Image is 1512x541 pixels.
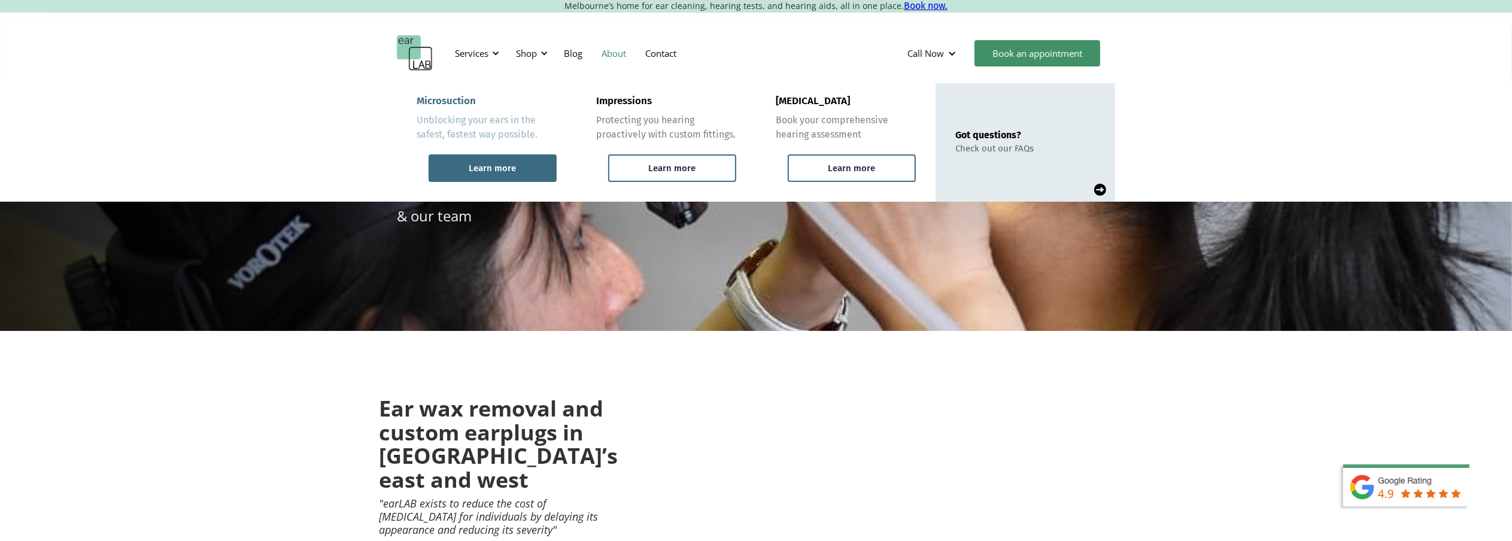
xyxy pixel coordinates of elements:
div: Protecting you hearing proactively with custom fittings. [596,113,736,142]
div: Got questions? [955,129,1034,141]
div: Microsuction [417,95,476,107]
div: Services [448,35,503,71]
a: [MEDICAL_DATA]Book your comprehensive hearing assessmentLearn more [756,83,936,202]
a: Got questions?Check out our FAQs [936,83,1115,202]
div: Learn more [828,163,876,174]
a: Book an appointment [974,40,1100,66]
div: Services [455,47,488,59]
a: MicrosuctionUnblocking your ears in the safest, fastest way possible.Learn more [397,83,576,202]
div: Check out our FAQs [955,143,1034,154]
div: Unblocking your ears in the safest, fastest way possible. [417,113,557,142]
a: About [592,36,636,71]
div: Book your comprehensive hearing assessment [776,113,916,142]
a: Blog [554,36,592,71]
p: & our team [397,205,472,226]
h2: Ear wax removal and custom earplugs in [GEOGRAPHIC_DATA]’s east and west [379,397,618,491]
div: Call Now [898,35,968,71]
em: "earLAB exists to reduce the cost of [MEDICAL_DATA] for individuals by delaying its appearance an... [379,496,598,536]
div: Learn more [469,163,517,174]
div: Call Now [907,47,944,59]
a: ImpressionsProtecting you hearing proactively with custom fittings.Learn more [576,83,756,202]
div: Shop [509,35,551,71]
div: Learn more [649,163,696,174]
div: [MEDICAL_DATA] [776,95,850,107]
a: Contact [636,36,686,71]
a: home [397,35,433,71]
div: Shop [516,47,537,59]
div: Impressions [596,95,652,107]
